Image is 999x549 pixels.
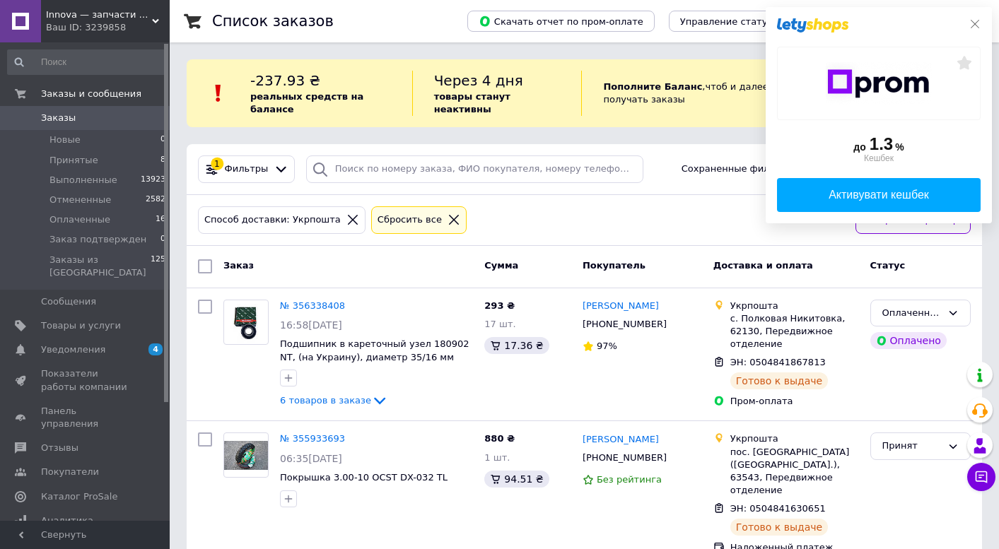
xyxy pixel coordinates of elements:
a: Подшипник в кареточный узел 180902 NT, (на Украину), диаметр 35/16 мм ВЫСШЕЕ КАЧЕСТВО [280,338,469,375]
span: 4 [148,343,163,355]
div: Пром-оплата [730,395,859,408]
span: Панель управления [41,405,131,430]
a: Покрышка 3.00-10 OCST DX-032 TL [280,472,448,483]
span: ЭН: 0504841630651 [730,503,826,514]
div: Оплачено [870,332,947,349]
span: Innova — запчасти для велосипедов, мопедов, мотоциклов, инвалидных и детских колясок [46,8,152,21]
button: Скачать отчет по пром-оплате [467,11,655,32]
span: Заказ подтвержден [49,233,146,246]
span: Аналитика [41,514,93,527]
input: Поиск [7,49,167,75]
div: Ваш ID: 3239858 [46,21,170,34]
span: Принятые [49,154,98,167]
a: № 355933693 [280,433,345,444]
span: 06:35[DATE] [280,453,342,464]
span: Покупатели [41,466,99,478]
div: 1 [211,158,223,170]
span: Оплаченные [49,213,110,226]
h1: Список заказов [212,13,334,30]
span: 1 шт. [484,452,510,463]
span: Сообщения [41,295,96,308]
span: 0 [160,233,165,246]
span: Заказы [41,112,76,124]
button: Управление статусами [669,11,802,32]
div: Способ доставки: Укрпошта [201,213,344,228]
span: [PHONE_NUMBER] [583,452,667,463]
div: , чтоб и далее получать заказы [581,71,833,116]
span: Новые [49,134,81,146]
a: Фото товару [223,300,269,345]
b: товары станут неактивны [434,91,510,114]
span: [PHONE_NUMBER] [583,319,667,329]
span: 16:58[DATE] [280,319,342,331]
span: 17 шт. [484,319,515,329]
a: № 356338408 [280,300,345,311]
div: Принят [882,439,942,454]
span: Статус [870,260,906,271]
span: Сохраненные фильтры: [682,163,797,176]
span: Заказы и сообщения [41,88,141,100]
span: 880 ₴ [484,433,515,444]
div: Готово к выдаче [730,372,828,389]
span: Товары и услуги [41,319,121,332]
span: Уведомления [41,343,105,356]
div: Сбросить все [375,213,445,228]
div: Оплаченный [882,306,942,321]
a: [PERSON_NAME] [583,300,659,313]
button: Чат с покупателем [967,463,995,491]
span: Покупатель [583,260,645,271]
span: Заказы из [GEOGRAPHIC_DATA] [49,254,151,279]
span: 97% [597,341,617,351]
b: реальных средств на балансе [250,91,363,114]
a: Фото товару [223,432,269,478]
div: пос. [GEOGRAPHIC_DATA] ([GEOGRAPHIC_DATA].), 63543, Передвижное отделение [730,446,859,497]
span: 8 [160,154,165,167]
div: Укрпошта [730,432,859,445]
span: 13923 [141,174,165,187]
span: Отзывы [41,442,78,454]
span: Каталог ProSale [41,490,117,503]
span: ЭН: 0504841867813 [730,357,826,367]
b: Пополните Баланс [603,81,702,92]
span: Без рейтинга [597,474,662,485]
a: 6 товаров в заказе [280,395,388,406]
img: :exclamation: [208,83,229,104]
span: Выполненные [49,174,117,187]
div: 17.36 ₴ [484,337,549,354]
span: 293 ₴ [484,300,515,311]
span: 2582 [146,194,165,206]
img: Фото товару [230,300,262,344]
span: Скачать отчет по пром-оплате [479,15,643,28]
img: Фото товару [224,441,268,470]
span: Показатели работы компании [41,367,131,393]
span: -237.93 ₴ [250,72,320,89]
div: Укрпошта [730,300,859,312]
span: Сумма [484,260,518,271]
span: Заказ [223,260,254,271]
span: 6 товаров в заказе [280,395,371,406]
input: Поиск по номеру заказа, ФИО покупателя, номеру телефона, Email, номеру накладной [306,155,643,183]
span: 16 [156,213,165,226]
span: Через 4 дня [434,72,523,89]
span: Отмененные [49,194,111,206]
a: [PERSON_NAME] [583,433,659,447]
div: с. Полковая Никитовка, 62130, Передвижное отделение [730,312,859,351]
span: Доставка и оплата [713,260,813,271]
div: Готово к выдаче [730,519,828,536]
div: 94.51 ₴ [484,471,549,488]
span: 0 [160,134,165,146]
span: Управление статусами [680,16,791,27]
span: Фильтры [225,163,269,176]
span: 125 [151,254,165,279]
